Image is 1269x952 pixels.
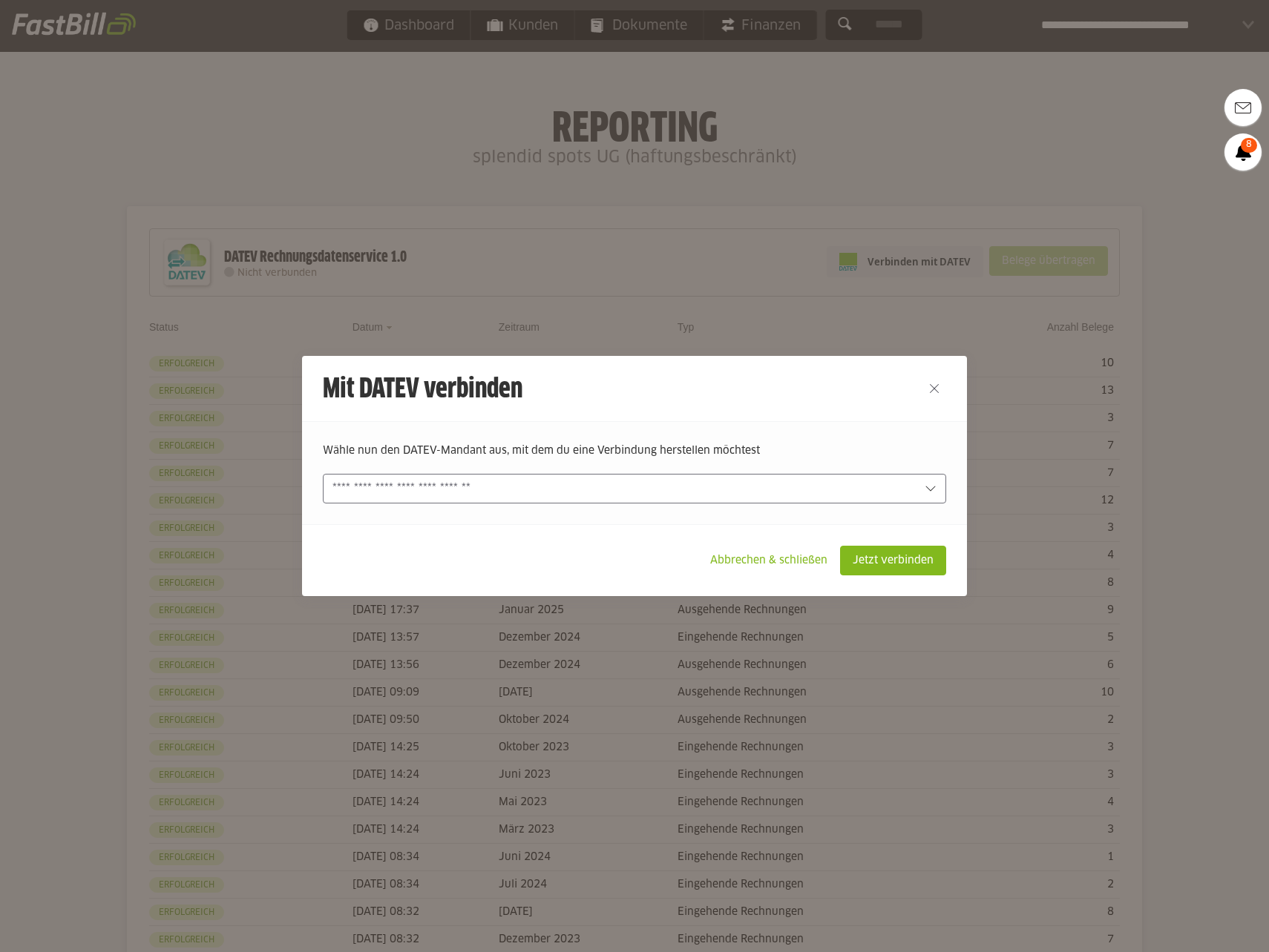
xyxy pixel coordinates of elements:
[323,443,946,459] p: Wähle nun den DATEV-Mandant aus, mit dem du eine Verbindung herstellen möchtest
[1155,908,1254,945] iframe: Öffnet ein Widget, in dem Sie weitere Informationen finden
[698,546,840,575] sl-button: Abbrechen & schließen
[1224,133,1262,171] a: 8
[1241,138,1257,153] span: 8
[840,546,946,575] sl-button: Jetzt verbinden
